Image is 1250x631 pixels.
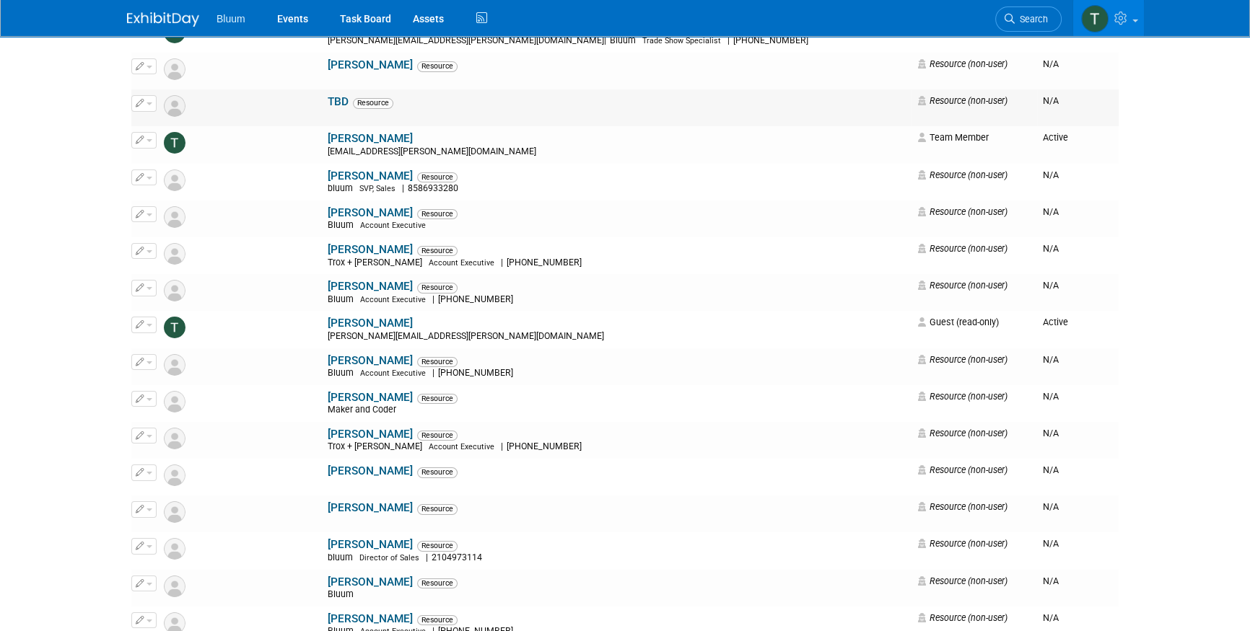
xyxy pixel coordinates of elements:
span: N/A [1043,501,1059,512]
span: Trox + [PERSON_NAME] [328,441,427,451]
span: Resource (non-user) [917,501,1007,512]
img: Resource [164,169,185,191]
img: Resource [164,280,185,301]
span: Resource [417,209,458,219]
span: Bluum [328,368,358,378]
span: 8586933280 [404,183,463,193]
img: Resource [164,575,185,597]
span: N/A [1043,575,1059,586]
span: Account Executive [360,369,426,378]
span: | [727,35,730,45]
span: Search [1015,14,1048,25]
a: [PERSON_NAME] [328,169,413,182]
span: N/A [1043,280,1059,291]
span: N/A [1043,428,1059,438]
span: Bluum [328,220,358,230]
img: Resource [164,464,185,486]
a: [PERSON_NAME] [328,354,413,367]
span: Bluum [606,35,640,45]
img: Resource [164,501,185,523]
span: Resource (non-user) [917,354,1007,365]
span: Maker and Coder [328,405,401,415]
span: N/A [1043,354,1059,365]
span: N/A [1043,58,1059,69]
span: N/A [1043,538,1059,549]
span: Resource [417,394,458,404]
span: Resource [417,578,458,588]
span: Account Executive [360,295,426,304]
span: Bluum [328,589,358,599]
span: Trade Show Specialist [642,36,721,45]
span: N/A [1043,391,1059,402]
span: Resource (non-user) [917,206,1007,217]
span: N/A [1043,464,1059,475]
span: | [501,441,503,451]
span: N/A [1043,243,1059,254]
span: [PHONE_NUMBER] [503,257,586,268]
span: Resource (non-user) [917,58,1007,69]
span: [PHONE_NUMBER] [503,441,586,451]
span: Resource [417,504,458,514]
a: [PERSON_NAME] [328,575,413,588]
a: [PERSON_NAME] [328,464,413,477]
span: Resource (non-user) [917,464,1007,475]
span: Resource [417,246,458,256]
span: Resource [417,172,458,182]
span: Active [1043,132,1068,143]
a: Search [995,6,1062,32]
a: [PERSON_NAME] [328,612,413,625]
span: 2104973114 [428,552,486,562]
span: N/A [1043,169,1059,180]
img: Tom Gust [164,317,185,338]
span: Resource (non-user) [917,95,1007,106]
span: Resource (non-user) [917,391,1007,402]
span: | [432,294,434,304]
span: bluum [328,183,357,193]
span: Resource (non-user) [917,280,1007,291]
span: | [501,257,503,268]
span: [PHONE_NUMBER] [434,294,517,304]
img: Resource [164,354,185,376]
span: N/A [1043,206,1059,217]
span: Resource [417,431,458,441]
a: [PERSON_NAME] [328,243,413,256]
span: | [402,183,404,193]
span: Resource [353,98,393,108]
a: [PERSON_NAME] [328,428,413,441]
img: Resource [164,428,185,449]
span: Team Member [917,132,988,143]
span: Resource (non-user) [917,575,1007,586]
span: | [426,552,428,562]
div: [EMAIL_ADDRESS][PERSON_NAME][DOMAIN_NAME] [328,146,908,158]
a: [PERSON_NAME] [328,538,413,551]
span: Resource [417,615,458,625]
span: Bluum [328,294,358,304]
img: Resource [164,58,185,80]
span: bluum [328,552,357,562]
div: [PERSON_NAME][EMAIL_ADDRESS][PERSON_NAME][DOMAIN_NAME] [328,331,908,343]
span: | [604,35,606,45]
span: Resource [417,467,458,477]
span: Active [1043,317,1068,327]
span: SVP, Sales [359,184,395,193]
a: [PERSON_NAME] [328,391,413,404]
img: Resource [164,95,185,117]
span: Account Executive [429,442,494,451]
img: ExhibitDay [127,12,199,27]
span: Account Executive [429,258,494,268]
span: Resource [417,357,458,367]
span: Director of Sales [359,553,419,562]
span: Trox + [PERSON_NAME] [328,257,427,268]
span: Resource [417,283,458,293]
div: [PERSON_NAME][EMAIL_ADDRESS][PERSON_NAME][DOMAIN_NAME] [328,35,908,47]
img: Resource [164,391,185,412]
span: N/A [1043,612,1059,623]
span: Resource (non-user) [917,428,1007,438]
a: [PERSON_NAME] [328,132,413,145]
a: [PERSON_NAME] [328,58,413,71]
img: Resource [164,538,185,560]
span: Resource (non-user) [917,243,1007,254]
span: Resource (non-user) [917,538,1007,549]
span: Resource [417,61,458,71]
img: terra norine [164,132,185,154]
